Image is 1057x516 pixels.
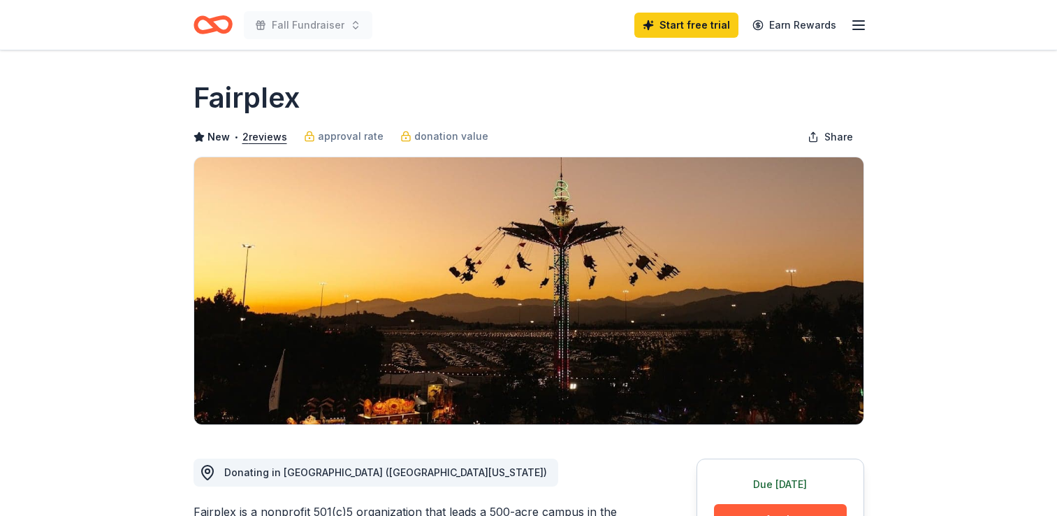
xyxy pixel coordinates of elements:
[414,128,488,145] span: donation value
[224,466,547,478] span: Donating in [GEOGRAPHIC_DATA] ([GEOGRAPHIC_DATA][US_STATE])
[233,131,238,143] span: •
[207,129,230,145] span: New
[400,128,488,145] a: donation value
[714,476,847,493] div: Due [DATE]
[318,128,384,145] span: approval rate
[272,17,344,34] span: Fall Fundraiser
[194,8,233,41] a: Home
[194,78,300,117] h1: Fairplex
[796,123,864,151] button: Share
[824,129,853,145] span: Share
[744,13,845,38] a: Earn Rewards
[304,128,384,145] a: approval rate
[242,129,287,145] button: 2reviews
[634,13,738,38] a: Start free trial
[194,157,863,424] img: Image for Fairplex
[244,11,372,39] button: Fall Fundraiser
